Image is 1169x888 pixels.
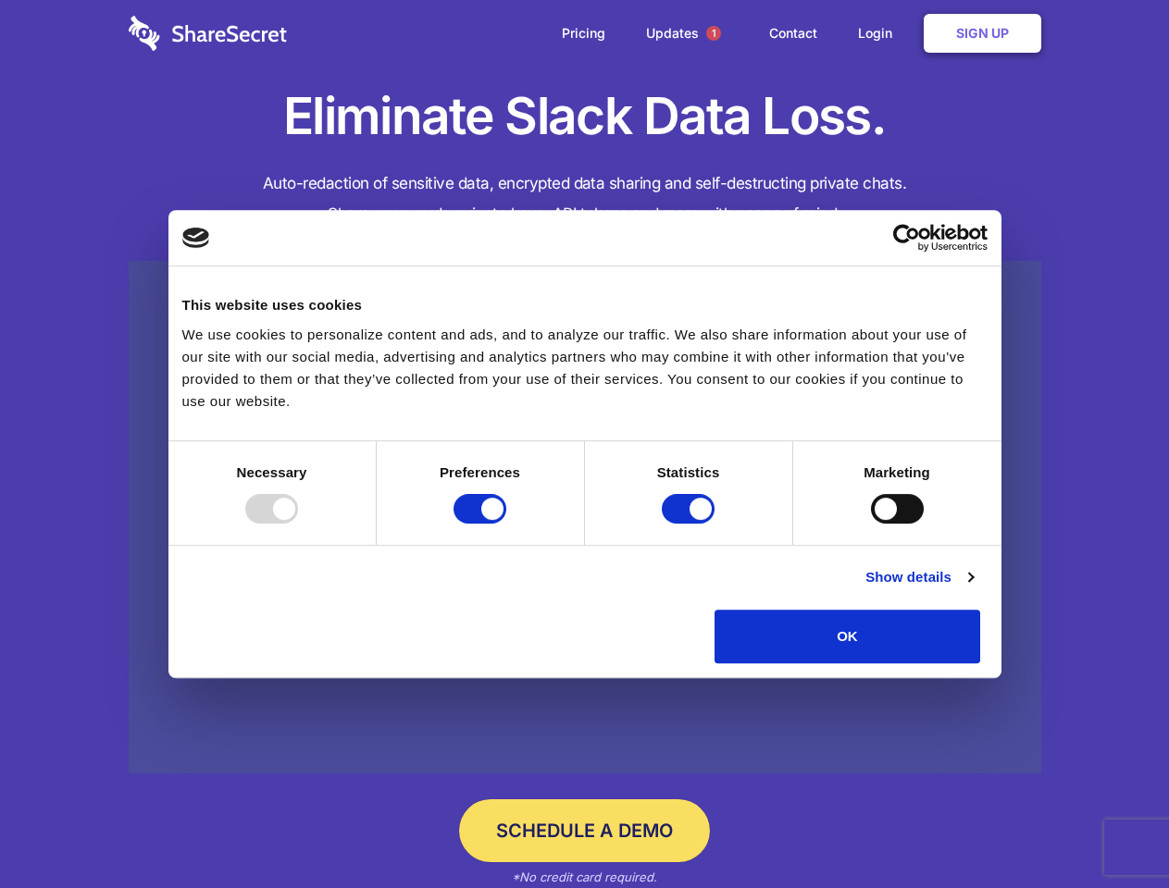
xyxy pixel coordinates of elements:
img: logo-wordmark-white-trans-d4663122ce5f474addd5e946df7df03e33cb6a1c49d2221995e7729f52c070b2.svg [129,16,287,51]
a: Pricing [543,5,624,62]
button: OK [715,610,980,663]
a: Usercentrics Cookiebot - opens in a new window [826,224,988,252]
a: Login [839,5,920,62]
h4: Auto-redaction of sensitive data, encrypted data sharing and self-destructing private chats. Shar... [129,168,1041,229]
div: This website uses cookies [182,294,988,316]
h1: Eliminate Slack Data Loss. [129,83,1041,150]
div: We use cookies to personalize content and ads, and to analyze our traffic. We also share informat... [182,324,988,413]
em: *No credit card required. [512,869,657,884]
a: Schedule a Demo [459,799,710,862]
strong: Necessary [237,464,307,480]
a: Contact [751,5,836,62]
img: logo [182,228,210,248]
strong: Marketing [864,464,930,480]
a: Sign Up [924,14,1041,53]
a: Show details [865,566,973,588]
span: 1 [706,26,721,41]
strong: Preferences [440,464,520,480]
a: Wistia video thumbnail [129,261,1041,774]
strong: Statistics [657,464,720,480]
